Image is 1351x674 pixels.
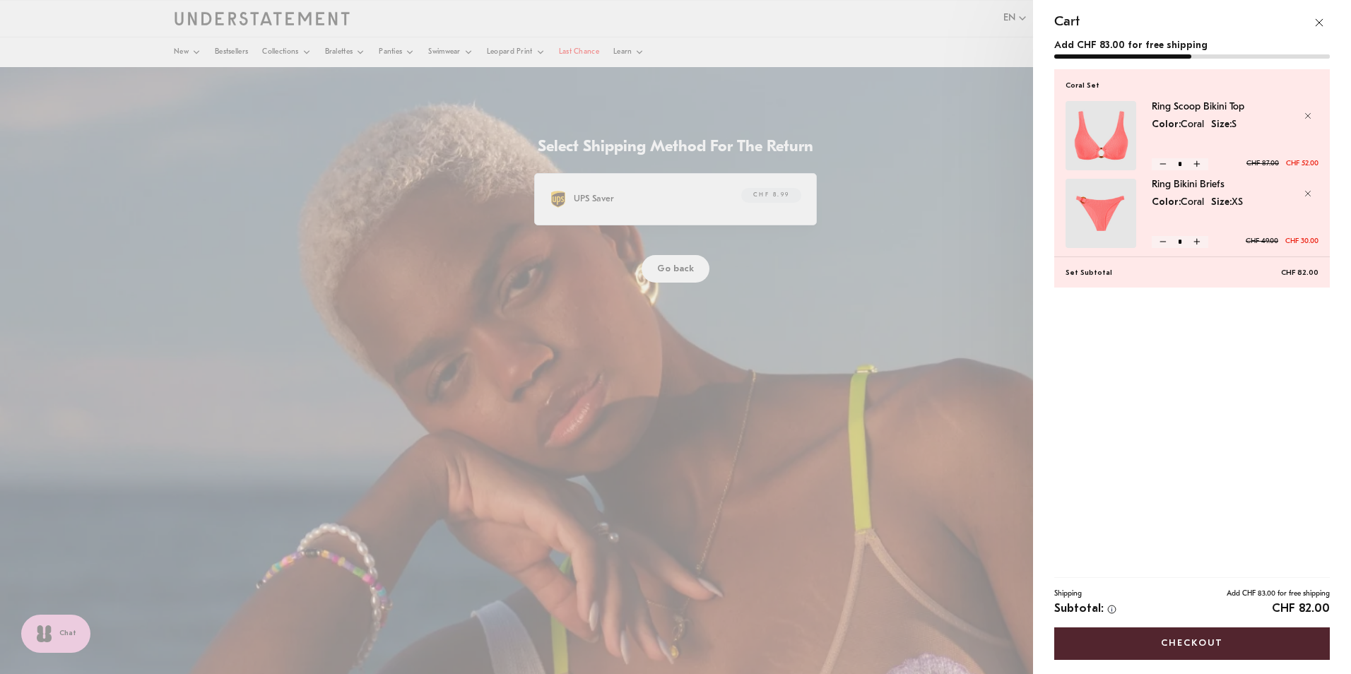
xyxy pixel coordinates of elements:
img: Ring Scoop Bikini Top Coral [1066,101,1136,170]
div: XS [1211,195,1243,211]
button: Reduce item quantity by one [1152,237,1174,247]
button: Reduce item quantity by one [1152,159,1174,170]
span: CHF 30.00 [1285,238,1318,245]
span: for free shipping [1278,590,1330,598]
span: Size: [1211,119,1232,130]
span: Subtotal: [1054,602,1104,616]
span: CHF 82.00 [1272,602,1330,616]
span: CHF 83.00 [1077,40,1125,51]
span: CHF 83.00 [1242,590,1275,598]
span: Shipping [1054,589,1082,600]
span: Color: [1152,119,1181,130]
span: Add [1054,40,1074,51]
img: Ring Bikini Briefs Coral [1066,179,1136,248]
span: for free shipping [1128,40,1208,51]
button: Increase item quantity by one [1186,237,1208,247]
span: CHF 49.00 [1246,238,1278,245]
div: Set subtotal [1066,268,1112,279]
span: Size: [1211,197,1232,208]
a: Ring Scoop Bikini Top [1152,101,1318,114]
span: CHF 52.00 [1286,160,1318,167]
a: Checkout [1054,627,1330,660]
button: Increase item quantity by one [1186,159,1208,170]
div: Coral set [1066,81,1318,92]
div: S [1211,117,1237,133]
div: Coral [1152,117,1204,133]
div: CHF 82.00 [1281,268,1318,279]
progress: 49.696969696969695% [1054,54,1330,59]
a: Ring Bikini Briefs [1152,179,1318,191]
p: Cart [1054,14,1080,30]
div: Coral [1152,195,1204,211]
span: Color: [1152,197,1181,208]
span: CHF 87.00 [1246,160,1279,167]
span: Add [1227,590,1240,598]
